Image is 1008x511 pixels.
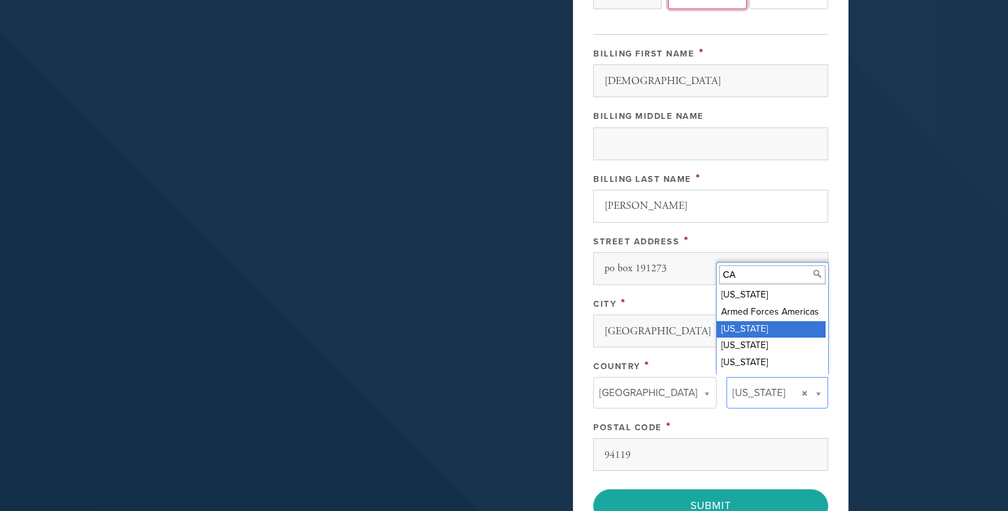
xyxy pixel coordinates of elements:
[726,377,828,409] a: [US_STATE]
[621,296,626,310] span: This field is required.
[593,236,679,247] label: Street Address
[684,233,689,248] span: This field is required.
[717,338,826,355] div: [US_STATE]
[599,384,698,401] span: [GEOGRAPHIC_DATA]
[666,419,671,433] span: This field is required.
[717,355,826,372] div: [US_STATE]
[699,45,704,60] span: This field is required.
[593,174,692,185] label: Billing Last Name
[593,299,616,309] label: City
[593,361,640,372] label: Country
[696,171,701,185] span: This field is required.
[644,358,650,372] span: This field is required.
[593,111,704,122] label: Billing Middle Name
[717,304,826,321] div: Armed Forces Americas
[593,49,694,59] label: Billing First Name
[732,384,786,401] span: [US_STATE]
[717,321,826,338] div: [US_STATE]
[593,422,662,433] label: Postal Code
[593,377,717,409] a: [GEOGRAPHIC_DATA]
[717,287,826,304] div: [US_STATE]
